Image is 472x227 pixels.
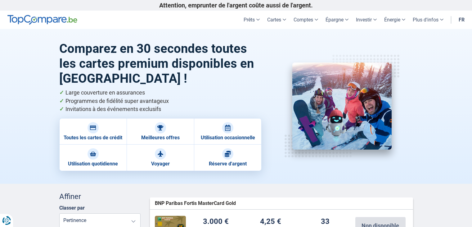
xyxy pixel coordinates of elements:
[90,151,96,157] img: Utilisation quotidienne
[7,15,77,25] img: TopCompare
[157,151,164,157] img: Voyager
[59,97,262,105] li: Programmes de fidélité super avantageux
[290,11,322,29] a: Comptes
[155,200,236,207] span: BNP Paribas Fortis MasterCard Gold
[194,118,261,145] a: Utilisation occasionnelle Utilisation occasionnelle
[225,125,231,131] img: Utilisation occasionnelle
[127,118,194,145] a: Meilleures offres Meilleures offres
[194,145,261,171] a: Réserve d'argent Réserve d'argent
[59,105,262,113] li: Invitations à des événements exclusifs
[409,11,447,29] a: Plus d'infos
[203,218,229,226] div: 3.000 €
[59,41,262,86] h1: Comparez en 30 secondes toutes les cartes premium disponibles en [GEOGRAPHIC_DATA] !
[59,2,413,9] p: Attention, emprunter de l'argent coûte aussi de l'argent.
[59,118,127,145] a: Toutes les cartes de crédit Toutes les cartes de crédit
[455,11,468,29] a: fr
[260,218,281,226] div: 4,25 €
[292,63,392,150] img: Cartes Premium
[59,89,262,97] li: Large couverture en assurances
[59,205,85,211] label: Classer par
[90,125,96,131] img: Toutes les cartes de crédit
[322,11,352,29] a: Épargne
[225,151,231,157] img: Réserve d'argent
[127,145,194,171] a: Voyager Voyager
[352,11,380,29] a: Investir
[240,11,263,29] a: Prêts
[59,191,141,202] div: Affiner
[59,145,127,171] a: Utilisation quotidienne Utilisation quotidienne
[321,218,330,226] div: 33
[263,11,290,29] a: Cartes
[157,125,164,131] img: Meilleures offres
[380,11,409,29] a: Énergie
